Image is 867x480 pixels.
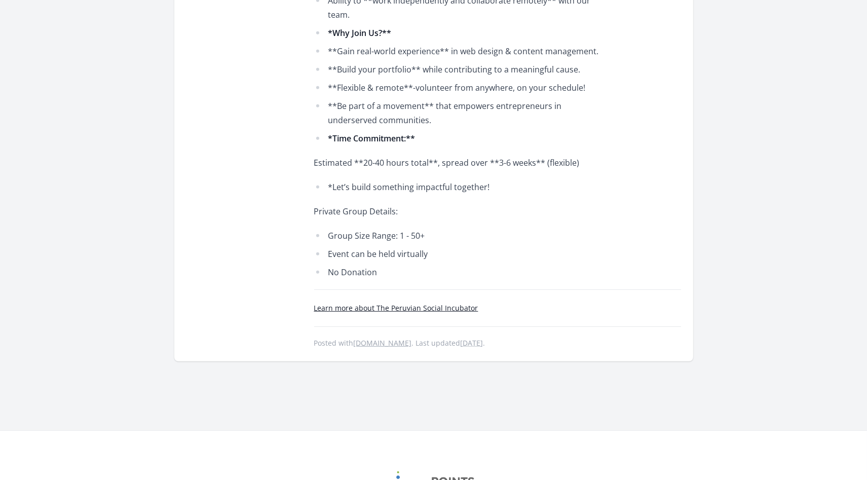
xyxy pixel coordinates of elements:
a: [DOMAIN_NAME] [354,338,412,348]
strong: *Why Join Us?** [328,27,392,39]
a: Learn more about The Peruvian Social Incubator [314,303,478,313]
abbr: Thu, Sep 11, 2025 11:25 AM [461,338,483,348]
li: **Be part of a movement** that empowers entrepreneurs in underserved communities. [314,99,611,127]
p: Estimated **20-40 hours total**, spread over **3-6 weeks** (flexible) [314,156,611,170]
li: *Let’s build something impactful together! [314,180,611,194]
li: Group Size Range: 1 - 50+ [314,229,611,243]
p: Posted with . Last updated . [314,339,681,347]
li: Event can be held virtually [314,247,611,261]
li: No Donation [314,265,611,279]
li: **Gain real-world experience** in web design & content management. [314,44,611,58]
li: **Build your portfolio** while contributing to a meaningful cause. [314,62,611,77]
p: Private Group Details: [314,204,611,218]
strong: *Time Commitment:** [328,133,416,144]
li: **Flexible & remote**-volunteer from anywhere, on your schedule! [314,81,611,95]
